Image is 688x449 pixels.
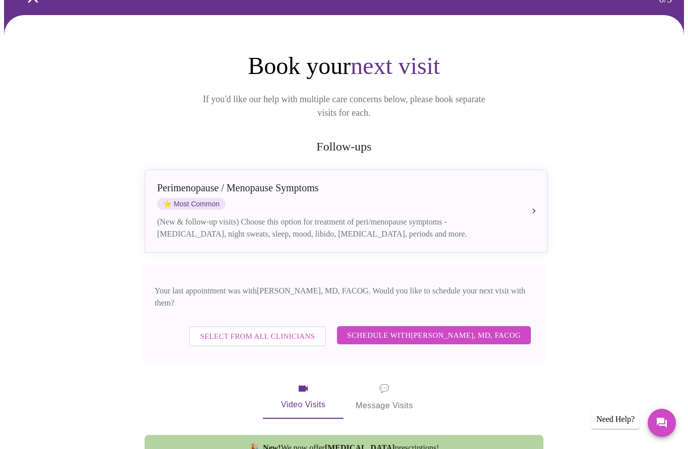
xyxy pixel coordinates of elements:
[189,326,326,346] button: Select from All Clinicians
[337,326,531,344] button: Schedule with[PERSON_NAME], MD, FACOG
[275,383,331,412] span: Video Visits
[143,140,545,154] h2: Follow-ups
[157,216,515,240] div: (New & follow-up visits) Choose this option for treatment of peri/menopause symptoms - [MEDICAL_D...
[157,182,515,194] div: Perimenopause / Menopause Symptoms
[648,409,676,437] button: Messages
[347,329,521,342] span: Schedule with [PERSON_NAME], MD, FACOG
[143,51,545,81] h1: Book your
[189,93,499,120] p: If you'd like our help with multiple care concerns below, please book separate visits for each.
[155,285,533,309] p: Your last appointment was with [PERSON_NAME], MD, FACOG . Would you like to schedule your next vi...
[591,410,640,429] div: Need Help?
[163,200,172,208] span: star
[356,382,413,413] span: Message Visits
[351,52,440,79] span: next visit
[145,170,547,253] button: Perimenopause / Menopause SymptomsstarMost Common(New & follow-up visits) Choose this option for ...
[379,382,389,396] span: message
[200,330,315,343] span: Select from All Clinicians
[157,198,226,210] span: Most Common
